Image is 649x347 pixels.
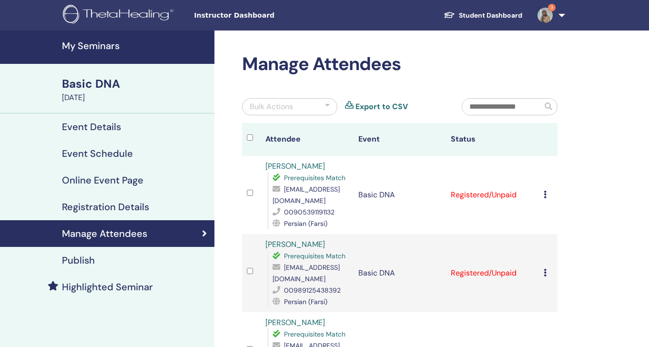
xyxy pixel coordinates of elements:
h4: Manage Attendees [62,228,147,239]
span: Prerequisites Match [284,173,345,182]
h2: Manage Attendees [242,53,558,75]
div: [DATE] [62,92,209,103]
h4: Online Event Page [62,174,143,186]
span: Prerequisites Match [284,252,345,260]
span: Persian (Farsi) [284,219,327,228]
a: [PERSON_NAME] [265,317,325,327]
h4: Event Details [62,121,121,133]
a: [PERSON_NAME] [265,161,325,171]
td: Basic DNA [354,156,446,234]
span: Persian (Farsi) [284,297,327,306]
span: 00905391191132 [284,208,335,216]
h4: Publish [62,255,95,266]
span: 00989125438392 [284,286,341,295]
div: Bulk Actions [250,101,293,112]
h4: Highlighted Seminar [62,281,153,293]
a: Student Dashboard [436,7,530,24]
th: Event [354,123,446,156]
span: 3 [548,4,556,11]
h4: My Seminars [62,40,209,51]
img: graduation-cap-white.svg [444,11,455,19]
th: Attendee [261,123,354,156]
h4: Registration Details [62,201,149,213]
td: Basic DNA [354,234,446,312]
span: [EMAIL_ADDRESS][DOMAIN_NAME] [273,185,340,205]
a: [PERSON_NAME] [265,239,325,249]
img: default.jpg [537,8,553,23]
a: Export to CSV [355,101,408,112]
span: Prerequisites Match [284,330,345,338]
div: Basic DNA [62,76,209,92]
span: Instructor Dashboard [194,10,337,20]
a: Basic DNA[DATE] [56,76,214,103]
h4: Event Schedule [62,148,133,159]
span: [EMAIL_ADDRESS][DOMAIN_NAME] [273,263,340,283]
img: logo.png [63,5,177,26]
th: Status [446,123,539,156]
